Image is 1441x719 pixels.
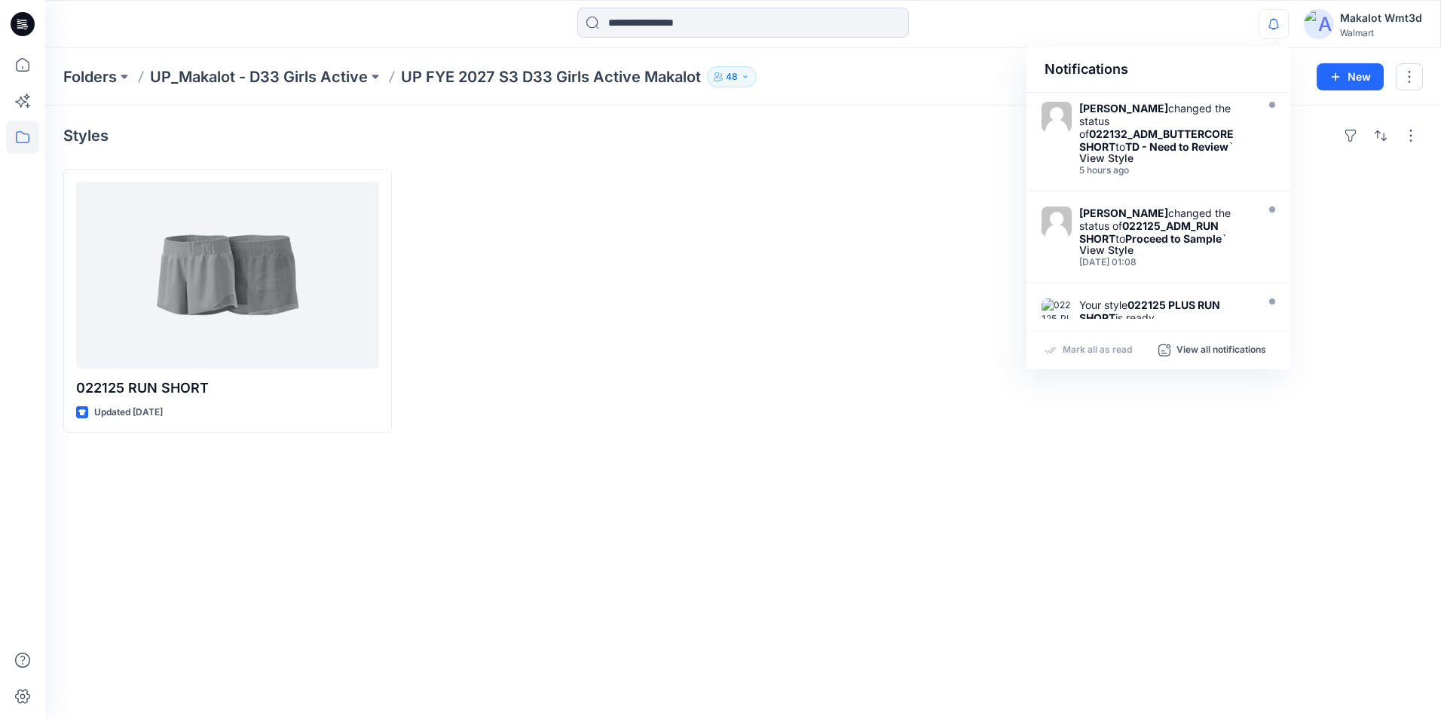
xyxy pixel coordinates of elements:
[1079,127,1234,153] strong: 022132_ADM_BUTTERCORE SHORT
[726,69,738,85] p: 48
[150,66,368,87] a: UP_Makalot - D33 Girls Active
[1079,207,1168,219] strong: [PERSON_NAME]
[1304,9,1334,39] img: avatar
[1079,298,1253,324] div: Your style is ready
[63,66,117,87] a: Folders
[1079,102,1168,115] strong: [PERSON_NAME]
[1079,257,1253,268] div: Tuesday, August 26, 2025 01:08
[94,405,163,421] p: Updated [DATE]
[1079,153,1253,164] div: View Style
[1026,47,1290,93] div: Notifications
[1176,344,1266,357] p: View all notifications
[1042,298,1072,329] img: 022125_PLUS_GV_RUN SHORT
[1079,207,1253,245] div: changed the status of to `
[63,127,109,145] h4: Styles
[76,182,379,369] a: 022125 RUN SHORT
[1042,207,1072,237] img: Sarah An
[1042,102,1072,132] img: Sarah An
[1079,245,1253,255] div: View Style
[1340,9,1422,27] div: Makalot Wmt3d
[401,66,701,87] p: UP FYE 2027 S3 D33 Girls Active Makalot
[1125,232,1222,245] strong: Proceed to Sample
[1079,102,1253,153] div: changed the status of to `
[1079,298,1220,324] strong: 022125 PLUS RUN SHORT
[1125,140,1228,153] strong: TD - Need to Review
[1079,219,1219,245] strong: 022125_ADM_RUN SHORT
[1317,63,1384,90] button: New
[1079,165,1253,176] div: Thursday, August 28, 2025 04:06
[76,378,379,399] p: 022125 RUN SHORT
[1063,344,1132,357] p: Mark all as read
[707,66,757,87] button: 48
[1340,27,1422,38] div: Walmart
